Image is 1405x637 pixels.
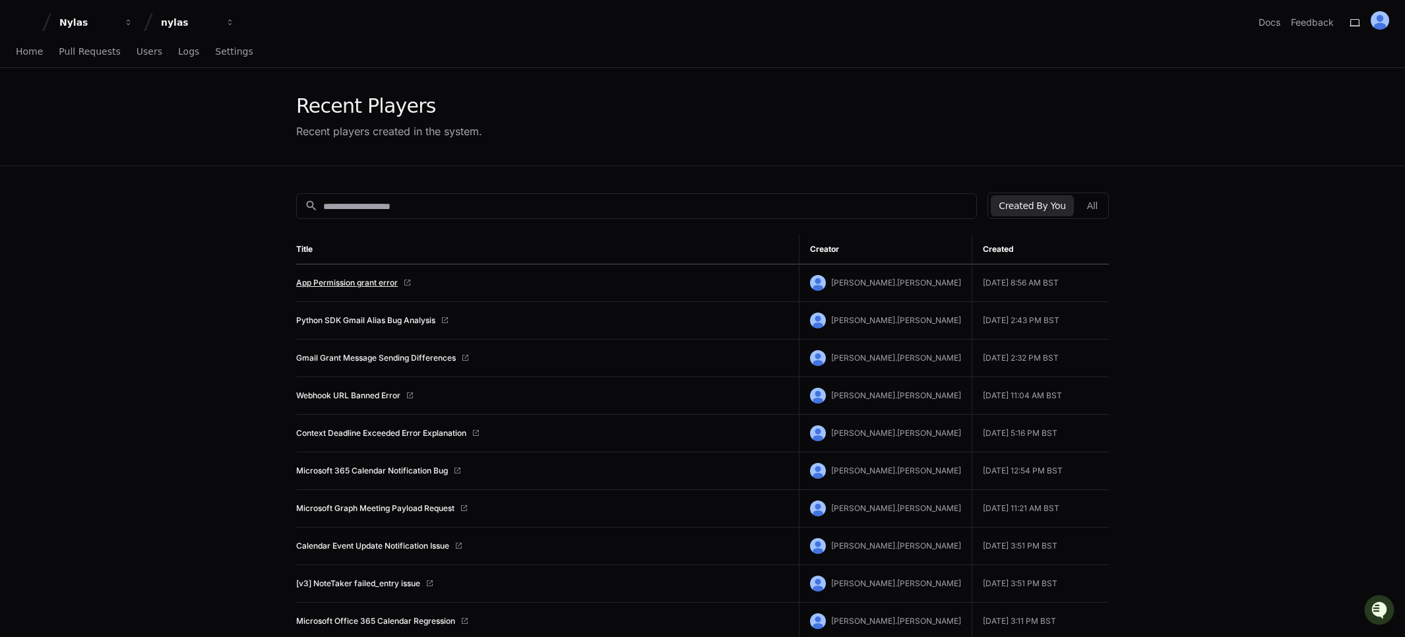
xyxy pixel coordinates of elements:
[296,315,435,326] a: Python SDK Gmail Alias Bug Analysis
[972,452,1109,490] td: [DATE] 12:54 PM BST
[972,528,1109,565] td: [DATE] 3:51 PM BST
[991,195,1073,216] button: Created By You
[810,463,826,479] img: ALV-UjUTLTKDo2-V5vjG4wR1buipwogKm1wWuvNrTAMaancOL2w8d8XiYMyzUPCyapUwVg1DhQ_h_MBM3ufQigANgFbfgRVfo...
[59,47,120,55] span: Pull Requests
[831,503,961,513] span: [PERSON_NAME].[PERSON_NAME]
[810,501,826,516] img: ALV-UjUTLTKDo2-V5vjG4wR1buipwogKm1wWuvNrTAMaancOL2w8d8XiYMyzUPCyapUwVg1DhQ_h_MBM3ufQigANgFbfgRVfo...
[831,278,961,288] span: [PERSON_NAME].[PERSON_NAME]
[1291,16,1334,29] button: Feedback
[131,138,160,148] span: Pylon
[45,98,216,111] div: Start new chat
[296,503,454,514] a: Microsoft Graph Meeting Payload Request
[305,199,318,212] mat-icon: search
[224,102,240,118] button: Start new chat
[810,275,826,291] img: ALV-UjUTLTKDo2-V5vjG4wR1buipwogKm1wWuvNrTAMaancOL2w8d8XiYMyzUPCyapUwVg1DhQ_h_MBM3ufQigANgFbfgRVfo...
[972,264,1109,302] td: [DATE] 8:56 AM BST
[161,16,218,29] div: nylas
[831,390,961,400] span: [PERSON_NAME].[PERSON_NAME]
[215,47,253,55] span: Settings
[831,428,961,438] span: [PERSON_NAME].[PERSON_NAME]
[178,37,199,67] a: Logs
[215,37,253,67] a: Settings
[810,313,826,328] img: ALV-UjUTLTKDo2-V5vjG4wR1buipwogKm1wWuvNrTAMaancOL2w8d8XiYMyzUPCyapUwVg1DhQ_h_MBM3ufQigANgFbfgRVfo...
[1259,16,1280,29] a: Docs
[831,315,961,325] span: [PERSON_NAME].[PERSON_NAME]
[831,541,961,551] span: [PERSON_NAME].[PERSON_NAME]
[156,11,240,34] button: nylas
[1371,11,1389,30] img: ALV-UjUTLTKDo2-V5vjG4wR1buipwogKm1wWuvNrTAMaancOL2w8d8XiYMyzUPCyapUwVg1DhQ_h_MBM3ufQigANgFbfgRVfo...
[296,541,449,551] a: Calendar Event Update Notification Issue
[296,428,466,439] a: Context Deadline Exceeded Error Explanation
[296,390,400,401] a: Webhook URL Banned Error
[13,98,37,122] img: 1756235613930-3d25f9e4-fa56-45dd-b3ad-e072dfbd1548
[810,388,826,404] img: ALV-UjUTLTKDo2-V5vjG4wR1buipwogKm1wWuvNrTAMaancOL2w8d8XiYMyzUPCyapUwVg1DhQ_h_MBM3ufQigANgFbfgRVfo...
[972,415,1109,452] td: [DATE] 5:16 PM BST
[296,578,420,589] a: [v3] NoteTaker failed_entry issue
[296,466,448,476] a: Microsoft 365 Calendar Notification Bug
[810,613,826,629] img: ALV-UjUTLTKDo2-V5vjG4wR1buipwogKm1wWuvNrTAMaancOL2w8d8XiYMyzUPCyapUwVg1DhQ_h_MBM3ufQigANgFbfgRVfo...
[972,565,1109,603] td: [DATE] 3:51 PM BST
[13,13,40,40] img: PlayerZero
[93,138,160,148] a: Powered byPylon
[296,353,456,363] a: Gmail Grant Message Sending Differences
[137,47,162,55] span: Users
[59,16,116,29] div: Nylas
[1079,195,1106,216] button: All
[296,123,482,139] div: Recent players created in the system.
[831,466,961,475] span: [PERSON_NAME].[PERSON_NAME]
[810,538,826,554] img: ALV-UjUTLTKDo2-V5vjG4wR1buipwogKm1wWuvNrTAMaancOL2w8d8XiYMyzUPCyapUwVg1DhQ_h_MBM3ufQigANgFbfgRVfo...
[59,37,120,67] a: Pull Requests
[45,111,167,122] div: We're available if you need us!
[972,490,1109,528] td: [DATE] 11:21 AM BST
[13,53,240,74] div: Welcome
[178,47,199,55] span: Logs
[831,578,961,588] span: [PERSON_NAME].[PERSON_NAME]
[972,340,1109,377] td: [DATE] 2:32 PM BST
[831,353,961,363] span: [PERSON_NAME].[PERSON_NAME]
[972,377,1109,415] td: [DATE] 11:04 AM BST
[799,235,972,264] th: Creator
[810,350,826,366] img: ALV-UjUTLTKDo2-V5vjG4wR1buipwogKm1wWuvNrTAMaancOL2w8d8XiYMyzUPCyapUwVg1DhQ_h_MBM3ufQigANgFbfgRVfo...
[810,576,826,591] img: ALV-UjUTLTKDo2-V5vjG4wR1buipwogKm1wWuvNrTAMaancOL2w8d8XiYMyzUPCyapUwVg1DhQ_h_MBM3ufQigANgFbfgRVfo...
[296,616,455,626] a: Microsoft Office 365 Calendar Regression
[810,425,826,441] img: ALV-UjUTLTKDo2-V5vjG4wR1buipwogKm1wWuvNrTAMaancOL2w8d8XiYMyzUPCyapUwVg1DhQ_h_MBM3ufQigANgFbfgRVfo...
[54,11,139,34] button: Nylas
[16,37,43,67] a: Home
[1363,593,1398,629] iframe: Open customer support
[972,235,1109,264] th: Created
[296,278,398,288] a: App Permission grant error
[296,94,482,118] div: Recent Players
[972,302,1109,340] td: [DATE] 2:43 PM BST
[831,616,961,626] span: [PERSON_NAME].[PERSON_NAME]
[137,37,162,67] a: Users
[16,47,43,55] span: Home
[296,235,799,264] th: Title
